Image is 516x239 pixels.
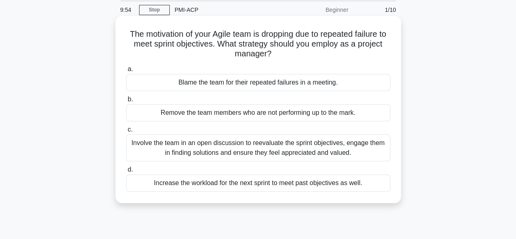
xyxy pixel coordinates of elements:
[128,96,133,103] span: b.
[139,5,170,15] a: Stop
[128,126,133,133] span: c.
[126,174,390,192] div: Increase the workload for the next sprint to meet past objectives as well.
[126,104,390,121] div: Remove the team members who are not performing up to the mark.
[115,2,139,18] div: 9:54
[126,74,390,91] div: Blame the team for their repeated failures in a meeting.
[128,166,133,173] span: d.
[125,29,391,59] h5: The motivation of your Agile team is dropping due to repeated failure to meet sprint objectives. ...
[128,65,133,72] span: a.
[353,2,401,18] div: 1/10
[282,2,353,18] div: Beginner
[126,134,390,161] div: Involve the team in an open discussion to reevaluate the sprint objectives, engage them in findin...
[170,2,282,18] div: PMI-ACP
